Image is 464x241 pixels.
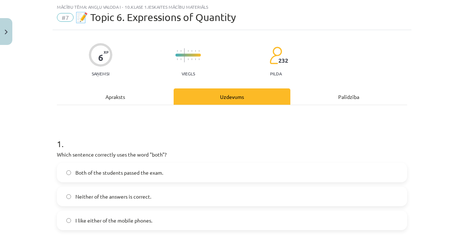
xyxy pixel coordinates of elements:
div: Apraksts [57,88,174,105]
img: icon-short-line-57e1e144782c952c97e751825c79c345078a6d821885a25fce030b3d8c18986b.svg [181,50,181,52]
img: icon-short-line-57e1e144782c952c97e751825c79c345078a6d821885a25fce030b3d8c18986b.svg [195,50,196,52]
img: icon-close-lesson-0947bae3869378f0d4975bcd49f059093ad1ed9edebbc8119c70593378902aed.svg [5,30,8,34]
img: icon-short-line-57e1e144782c952c97e751825c79c345078a6d821885a25fce030b3d8c18986b.svg [191,50,192,52]
img: icon-short-line-57e1e144782c952c97e751825c79c345078a6d821885a25fce030b3d8c18986b.svg [191,58,192,60]
span: #7 [57,13,74,22]
p: Which sentence correctly uses the word "both"? [57,151,407,158]
input: Both of the students passed the exam. [66,170,71,175]
div: Palīdzība [290,88,407,105]
input: Neither of the answers is correct. [66,194,71,199]
img: students-c634bb4e5e11cddfef0936a35e636f08e4e9abd3cc4e673bd6f9a4125e45ecb1.svg [269,46,282,65]
img: icon-short-line-57e1e144782c952c97e751825c79c345078a6d821885a25fce030b3d8c18986b.svg [177,58,178,60]
img: icon-short-line-57e1e144782c952c97e751825c79c345078a6d821885a25fce030b3d8c18986b.svg [181,58,181,60]
span: Both of the students passed the exam. [75,169,163,176]
img: icon-long-line-d9ea69661e0d244f92f715978eff75569469978d946b2353a9bb055b3ed8787d.svg [184,48,185,62]
div: Mācību tēma: Angļu valoda i - 10.klase 1.ieskaites mācību materiāls [57,4,407,9]
input: I like either of the mobile phones. [66,218,71,223]
img: icon-short-line-57e1e144782c952c97e751825c79c345078a6d821885a25fce030b3d8c18986b.svg [195,58,196,60]
p: pilda [270,71,282,76]
span: 232 [278,57,288,64]
div: Uzdevums [174,88,290,105]
p: Saņemsi [89,71,112,76]
p: Viegls [182,71,195,76]
img: icon-short-line-57e1e144782c952c97e751825c79c345078a6d821885a25fce030b3d8c18986b.svg [177,50,178,52]
h1: 1 . [57,126,407,149]
span: Neither of the answers is correct. [75,193,151,200]
span: I like either of the mobile phones. [75,217,152,224]
span: 📝 Topic 6. Expressions of Quantity [75,11,236,23]
div: 6 [98,53,103,63]
span: XP [104,50,108,54]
